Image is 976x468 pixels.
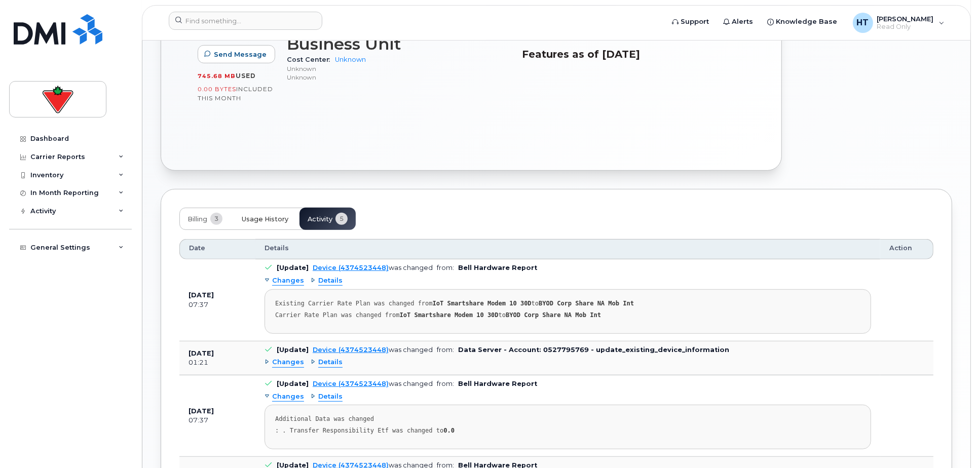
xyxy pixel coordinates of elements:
div: 07:37 [189,416,246,425]
strong: IoT Smartshare Modem 10 30D [400,311,499,319]
a: Device (4374523448) [313,380,389,387]
span: Date [189,244,205,253]
p: Unknown [287,73,510,82]
span: Usage History [242,215,288,223]
a: Device (4374523448) [313,346,389,354]
b: [Update] [277,264,309,271]
div: 07:37 [189,300,246,309]
span: Changes [272,392,304,402]
span: Details [318,276,343,286]
span: Details [265,244,289,253]
a: Support [665,12,717,32]
th: Action [880,239,933,259]
strong: 0.0 [443,427,455,434]
span: Knowledge Base [776,17,838,27]
a: Device (4374523448) [313,264,389,271]
strong: BYOD Corp Share NA Mob Int [506,311,601,319]
span: 0.00 Bytes [198,86,236,93]
div: was changed [313,264,433,271]
strong: BYOD Corp Share NA Mob Int [539,300,634,307]
div: : . Transfer Responsibility Etf was changed to [275,427,860,435]
span: 3 [210,213,222,225]
input: Find something... [169,12,322,30]
div: Additional Data was changed [275,415,860,423]
button: Send Message [198,45,275,63]
a: Knowledge Base [761,12,845,32]
b: [DATE] [189,291,214,299]
span: 745.68 MB [198,72,236,80]
span: from: [437,264,454,271]
span: included this month [198,85,273,102]
span: [PERSON_NAME] [877,15,934,23]
span: Send Message [214,50,267,59]
div: 01:21 [189,358,246,367]
span: Details [318,358,343,367]
div: was changed [313,346,433,354]
span: Cost Center [287,56,335,63]
b: [DATE] [189,349,214,357]
b: [Update] [277,380,309,387]
b: [DATE] [189,407,214,415]
span: Changes [272,358,304,367]
b: Bell Hardware Report [458,380,537,387]
span: Billing [187,215,207,223]
span: Changes [272,276,304,286]
a: Alerts [717,12,761,32]
span: Read Only [877,23,934,31]
h3: Business Unit [287,35,510,53]
span: HT [857,17,869,29]
span: Details [318,392,343,402]
div: Heidi Tran [846,13,952,33]
p: Unknown [287,64,510,73]
b: Data Server - Account: 0527795769 - update_existing_device_information [458,346,729,354]
div: was changed [313,380,433,387]
b: Bell Hardware Report [458,264,537,271]
span: Alerts [732,17,754,27]
div: Carrier Rate Plan was changed from to [275,311,860,319]
a: Unknown [335,56,366,63]
div: Existing Carrier Rate Plan was changed from to [275,300,860,307]
h3: Features as of [DATE] [522,48,745,60]
span: Support [681,17,709,27]
span: from: [437,380,454,387]
span: from: [437,346,454,354]
strong: IoT Smartshare Modem 10 30D [433,300,532,307]
span: used [236,72,256,80]
b: [Update] [277,346,309,354]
